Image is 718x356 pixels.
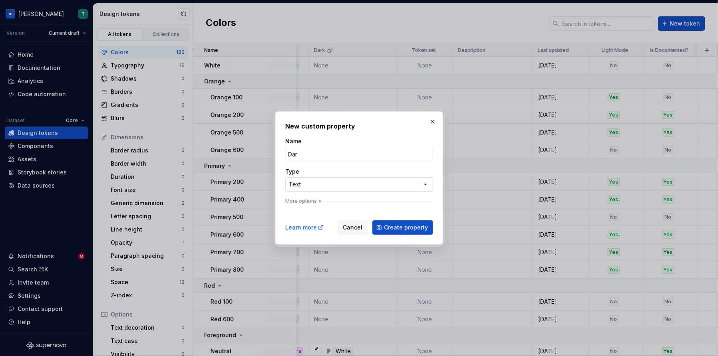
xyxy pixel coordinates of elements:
label: Type [285,168,299,176]
span: Create property [384,223,428,231]
button: Cancel [338,220,368,235]
button: More options [285,198,323,204]
a: Learn more [285,223,324,231]
label: Name [285,137,302,145]
span: Cancel [343,223,362,231]
h2: New custom property [285,121,433,131]
button: Create property [372,220,433,235]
